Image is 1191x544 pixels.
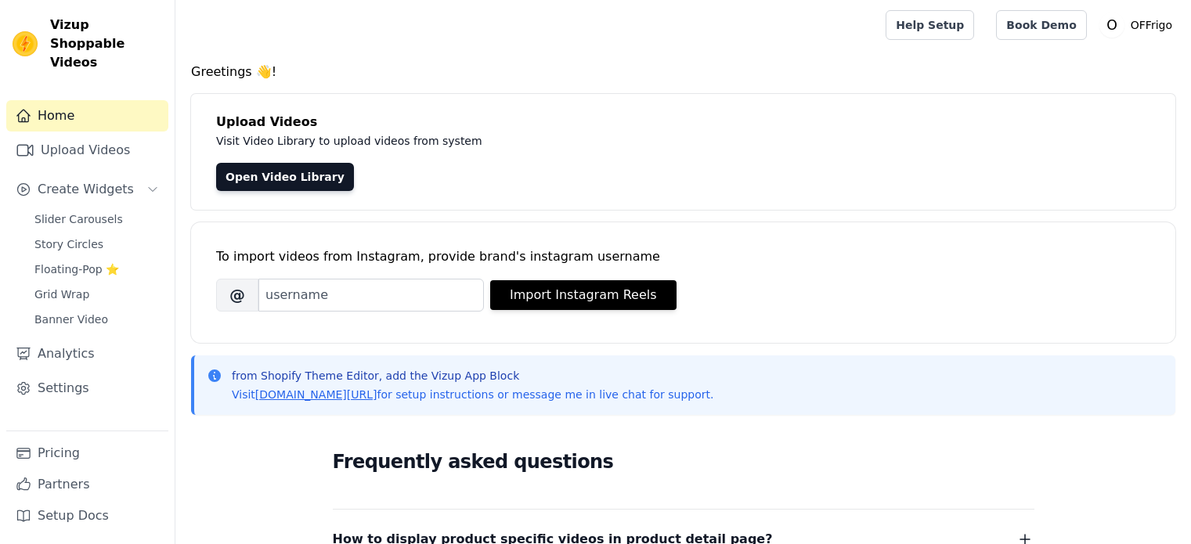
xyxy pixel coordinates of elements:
a: Setup Docs [6,500,168,531]
p: Visit for setup instructions or message me in live chat for support. [232,387,713,402]
a: Upload Videos [6,135,168,166]
a: Open Video Library [216,163,354,191]
a: Analytics [6,338,168,369]
text: O [1106,17,1117,33]
a: Story Circles [25,233,168,255]
span: Floating-Pop ⭐ [34,261,119,277]
a: [DOMAIN_NAME][URL] [255,388,377,401]
a: Home [6,100,168,131]
a: Partners [6,469,168,500]
p: OFFrigo [1124,11,1178,39]
a: Pricing [6,438,168,469]
span: Banner Video [34,312,108,327]
input: username [258,279,484,312]
h4: Upload Videos [216,113,1150,131]
span: Vizup Shoppable Videos [50,16,162,72]
h4: Greetings 👋! [191,63,1175,81]
a: Grid Wrap [25,283,168,305]
a: Help Setup [886,10,974,40]
span: Story Circles [34,236,103,252]
a: Floating-Pop ⭐ [25,258,168,280]
div: To import videos from Instagram, provide brand's instagram username [216,247,1150,266]
span: @ [216,279,258,312]
button: Create Widgets [6,174,168,205]
img: Vizup [13,31,38,56]
p: from Shopify Theme Editor, add the Vizup App Block [232,368,713,384]
span: Slider Carousels [34,211,123,227]
a: Banner Video [25,308,168,330]
button: O OFFrigo [1099,11,1178,39]
a: Settings [6,373,168,404]
span: Create Widgets [38,180,134,199]
span: Grid Wrap [34,286,89,302]
h2: Frequently asked questions [333,446,1034,477]
p: Visit Video Library to upload videos from system [216,131,918,150]
a: Book Demo [996,10,1086,40]
button: Import Instagram Reels [490,280,677,310]
a: Slider Carousels [25,208,168,230]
